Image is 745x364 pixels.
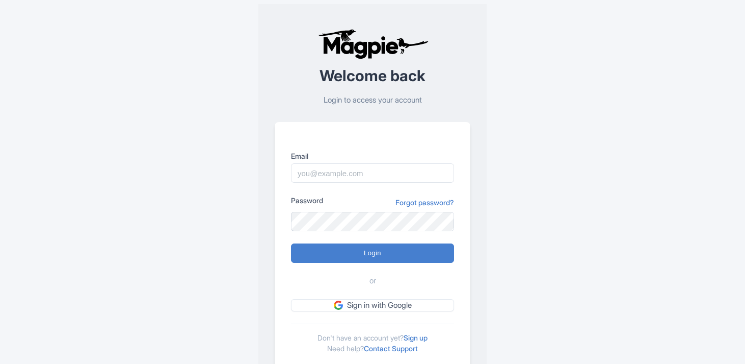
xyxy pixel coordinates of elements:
a: Contact Support [364,344,418,353]
span: or [369,275,376,287]
h2: Welcome back [275,67,470,84]
label: Password [291,195,323,206]
p: Login to access your account [275,94,470,106]
input: Login [291,244,454,263]
label: Email [291,151,454,161]
a: Sign in with Google [291,299,454,312]
div: Don't have an account yet? Need help? [291,324,454,354]
img: logo-ab69f6fb50320c5b225c76a69d11143b.png [315,29,430,59]
a: Forgot password? [395,197,454,208]
a: Sign up [404,333,428,342]
img: google.svg [334,301,343,310]
input: you@example.com [291,163,454,183]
